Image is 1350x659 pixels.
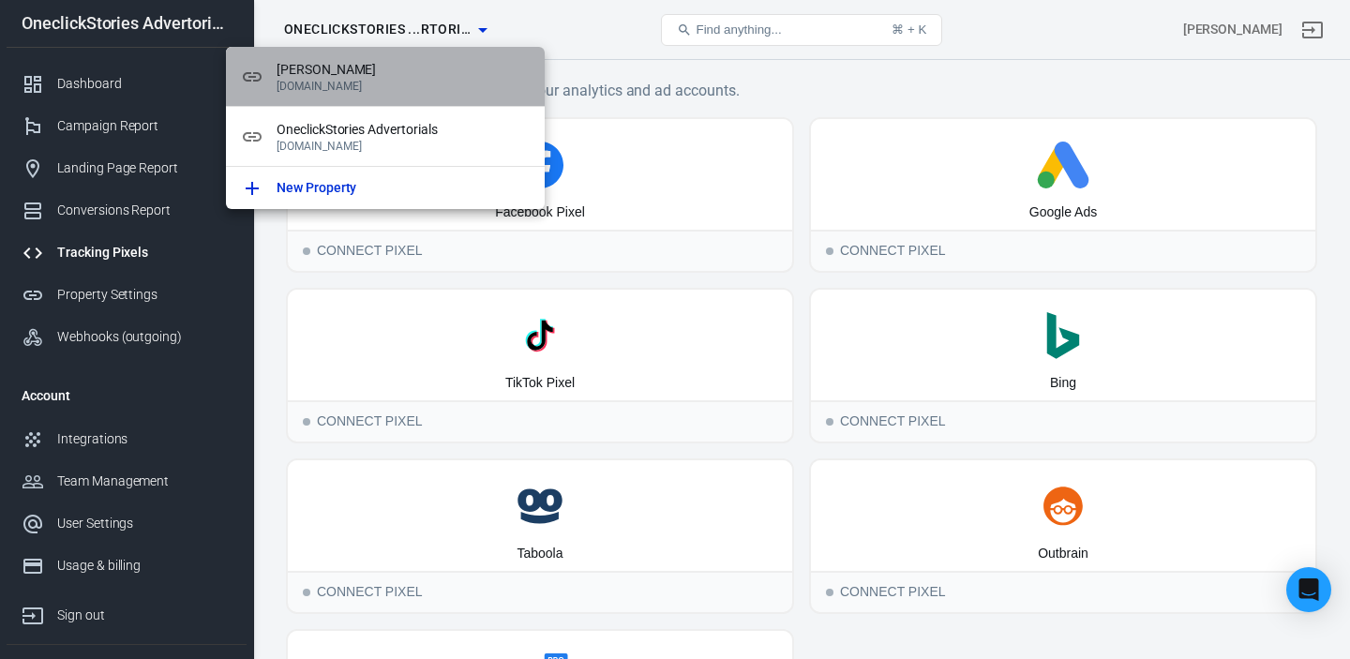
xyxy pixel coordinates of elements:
[277,60,530,80] span: [PERSON_NAME]
[226,47,545,107] div: [PERSON_NAME][DOMAIN_NAME]
[277,178,356,198] p: New Property
[277,80,530,93] p: [DOMAIN_NAME]
[277,120,530,140] span: OneclickStories Advertorials
[226,167,545,209] a: New Property
[277,140,530,153] p: [DOMAIN_NAME]
[1286,567,1331,612] div: Open Intercom Messenger
[226,107,545,167] div: OneclickStories Advertorials[DOMAIN_NAME]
